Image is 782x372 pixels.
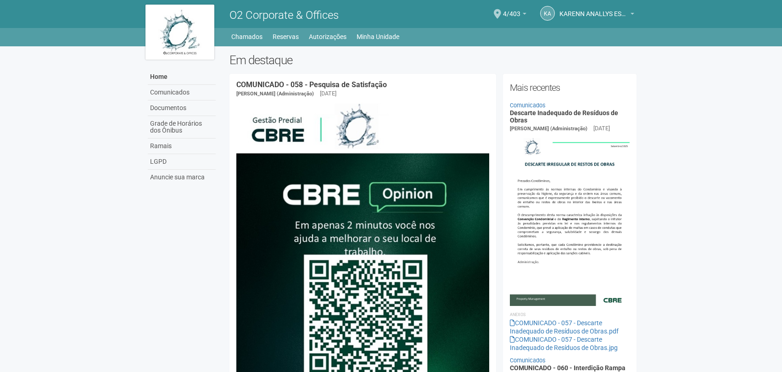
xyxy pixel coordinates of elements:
a: Autorizações [309,30,346,43]
span: [PERSON_NAME] (Administração) [510,126,587,132]
a: COMUNICADO - 057 - Descarte Inadequado de Resíduos de Obras.pdf [510,319,619,335]
h2: Em destaque [229,53,637,67]
a: COMUNICADO - 058 - Pesquisa de Satisfação [236,80,387,89]
a: Documentos [148,100,216,116]
a: Comunicados [510,357,546,364]
a: KARENN ANALLYS ESTELLA [559,11,634,19]
span: [PERSON_NAME] (Administração) [236,91,314,97]
h2: Mais recentes [510,81,630,94]
a: 4/403 [503,11,526,19]
li: Anexos [510,311,630,319]
a: Minha Unidade [357,30,399,43]
a: Descarte Inadequado de Resíduos de Obras [510,109,618,123]
img: COMUNICADO%20-%20057%20-%20Descarte%20Inadequado%20de%20Res%C3%ADduos%20de%20Obras.jpg [510,133,630,305]
a: Ramais [148,139,216,154]
div: [DATE] [593,124,610,133]
span: 4/403 [503,1,520,17]
a: Home [148,69,216,85]
img: logo.jpg [145,5,214,60]
span: KARENN ANALLYS ESTELLA [559,1,628,17]
a: COMUNICADO - 057 - Descarte Inadequado de Resíduos de Obras.jpg [510,336,618,351]
a: KA [540,6,555,21]
a: Comunicados [148,85,216,100]
a: Chamados [231,30,263,43]
div: [DATE] [320,89,336,98]
a: LGPD [148,154,216,170]
a: Reservas [273,30,299,43]
a: Grade de Horários dos Ônibus [148,116,216,139]
a: Anuncie sua marca [148,170,216,185]
span: O2 Corporate & Offices [229,9,339,22]
a: Comunicados [510,102,546,109]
